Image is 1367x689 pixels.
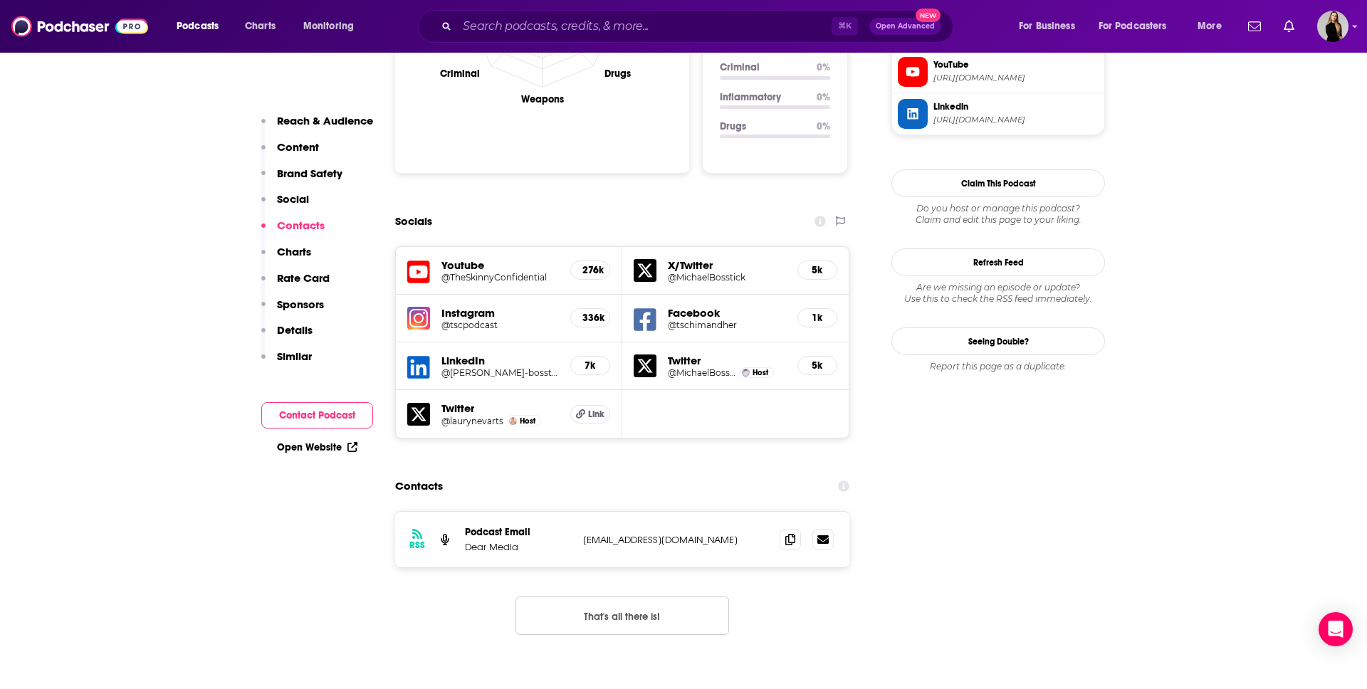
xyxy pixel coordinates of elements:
[1317,11,1348,42] span: Logged in as editaivancevic
[261,298,324,324] button: Sponsors
[440,68,480,80] text: Criminal
[11,13,148,40] img: Podchaser - Follow, Share and Rate Podcasts
[668,272,786,283] a: @MichaelBosstick
[236,15,284,38] a: Charts
[876,23,935,30] span: Open Advanced
[891,361,1105,372] div: Report this page as a duplicate.
[441,258,559,272] h5: Youtube
[395,473,443,500] h2: Contacts
[277,441,357,453] a: Open Website
[1099,16,1167,36] span: For Podcasters
[465,526,572,538] p: Podcast Email
[810,312,825,324] h5: 1k
[395,208,432,235] h2: Socials
[509,417,517,425] img: Lauryn Evarts Bosstick
[810,359,825,372] h5: 5k
[742,369,750,377] img: Michael Bosstick
[720,91,805,103] p: Inflammatory
[441,272,559,283] h5: @TheSkinnyConfidential
[1278,14,1300,38] a: Show notifications dropdown
[582,264,598,276] h5: 276k
[891,203,1105,214] span: Do you host or manage this podcast?
[277,219,325,232] p: Contacts
[277,271,330,285] p: Rate Card
[1009,15,1093,38] button: open menu
[1019,16,1075,36] span: For Business
[407,307,430,330] img: iconImage
[457,15,832,38] input: Search podcasts, credits, & more...
[570,405,610,424] a: Link
[898,99,1099,129] a: Linkedin[URL][DOMAIN_NAME]
[1188,15,1240,38] button: open menu
[277,323,313,337] p: Details
[520,416,535,426] span: Host
[1242,14,1267,38] a: Show notifications dropdown
[1317,11,1348,42] img: User Profile
[261,323,313,349] button: Details
[1089,15,1188,38] button: open menu
[441,401,559,415] h5: Twitter
[441,416,503,426] a: @laurynevarts
[293,15,372,38] button: open menu
[668,367,736,378] h5: @MichaelBosstick
[277,298,324,311] p: Sponsors
[441,367,559,378] a: @[PERSON_NAME]-bosstick-21584b124
[891,169,1105,197] button: Claim This Podcast
[720,61,805,73] p: Criminal
[409,540,425,551] h3: RSS
[583,534,768,546] p: [EMAIL_ADDRESS][DOMAIN_NAME]
[1319,612,1353,646] div: Open Intercom Messenger
[916,9,941,22] span: New
[441,320,559,330] a: @tscpodcast
[1317,11,1348,42] button: Show profile menu
[261,192,309,219] button: Social
[582,312,598,324] h5: 336k
[521,93,564,105] text: Weapons
[261,114,373,140] button: Reach & Audience
[582,359,598,372] h5: 7k
[167,15,237,38] button: open menu
[668,354,786,367] h5: Twitter
[898,57,1099,87] a: YouTube[URL][DOMAIN_NAME]
[869,18,941,35] button: Open AdvancedNew
[817,61,830,73] p: 0 %
[277,140,319,154] p: Content
[588,409,604,420] span: Link
[261,271,330,298] button: Rate Card
[465,541,572,553] p: Dear Media
[720,120,805,132] p: Drugs
[441,306,559,320] h5: Instagram
[810,264,825,276] h5: 5k
[245,16,276,36] span: Charts
[277,192,309,206] p: Social
[891,203,1105,226] div: Claim and edit this page to your liking.
[277,349,312,363] p: Similar
[933,58,1099,71] span: YouTube
[261,245,311,271] button: Charts
[277,245,311,258] p: Charts
[515,596,729,635] button: Nothing here.
[668,320,786,330] a: @tschimandher
[261,167,342,193] button: Brand Safety
[261,219,325,245] button: Contacts
[668,306,786,320] h5: Facebook
[604,68,631,80] text: Drugs
[261,349,312,376] button: Similar
[431,10,967,43] div: Search podcasts, credits, & more...
[277,167,342,180] p: Brand Safety
[891,282,1105,305] div: Are we missing an episode or update? Use this to check the RSS feed immediately.
[891,327,1105,355] a: Seeing Double?
[933,100,1099,113] span: Linkedin
[933,115,1099,125] span: https://www.linkedin.com/in/michael-bosstick-21584b124
[933,73,1099,83] span: https://www.youtube.com/@TheSkinnyConfidential
[177,16,219,36] span: Podcasts
[817,91,830,103] p: 0 %
[303,16,354,36] span: Monitoring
